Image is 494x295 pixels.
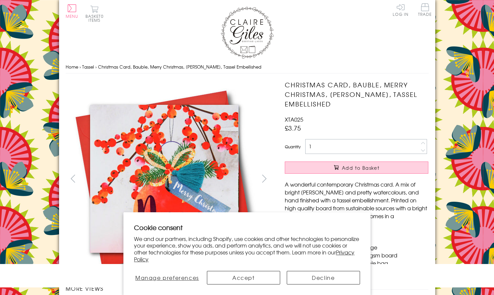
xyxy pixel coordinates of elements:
button: Add to Basket [285,162,428,174]
button: Basket0 items [85,5,104,22]
p: A wonderful contemporary Christmas card. A mix of bright [PERSON_NAME] and pretty watercolours, a... [285,180,428,228]
button: Manage preferences [134,271,200,284]
span: 0 items [88,13,104,23]
span: XTA025 [285,115,303,123]
a: Tassel [82,64,94,70]
span: › [80,64,81,70]
a: Privacy Policy [134,248,354,263]
h2: Cookie consent [134,223,360,232]
span: £3.75 [285,123,301,133]
button: prev [66,171,81,186]
p: We and our partners, including Shopify, use cookies and other technologies to personalize your ex... [134,235,360,263]
span: Manage preferences [135,274,199,281]
button: Accept [207,271,280,284]
button: Decline [287,271,360,284]
a: Log In [393,3,409,16]
img: Claire Giles Greetings Cards [221,7,274,59]
h3: More views [66,284,272,292]
a: Home [66,64,78,70]
span: › [95,64,97,70]
h1: Christmas Card, Bauble, Merry Christmas, [PERSON_NAME], Tassel Embellished [285,80,428,108]
span: Christmas Card, Bauble, Merry Christmas, [PERSON_NAME], Tassel Embellished [98,64,261,70]
span: Menu [66,13,79,19]
img: Christmas Card, Bauble, Merry Christmas, Nana, Tassel Embellished [65,80,263,278]
a: Trade [418,3,432,17]
span: Add to Basket [342,164,379,171]
button: next [257,171,272,186]
span: Trade [418,3,432,16]
nav: breadcrumbs [66,60,429,74]
button: Menu [66,4,79,18]
img: Christmas Card, Bauble, Merry Christmas, Nana, Tassel Embellished [272,80,470,278]
label: Quantity [285,144,301,150]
